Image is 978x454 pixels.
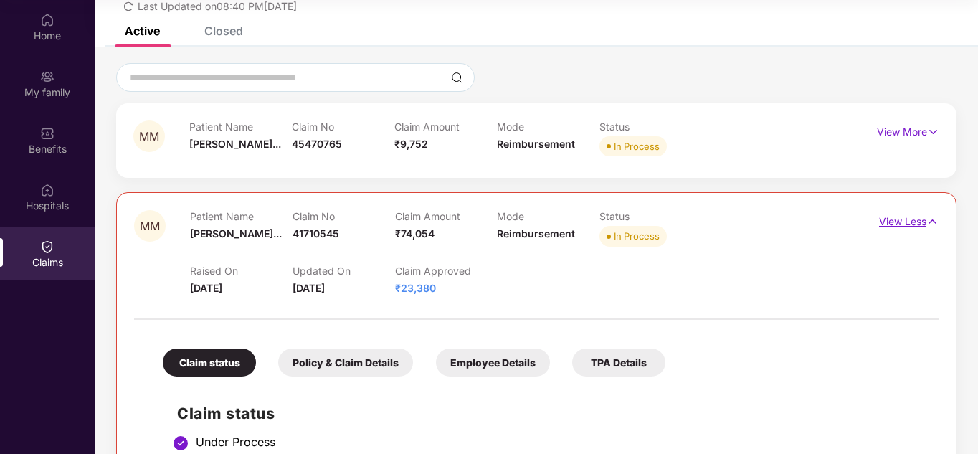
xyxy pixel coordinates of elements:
div: Claim status [163,349,256,377]
p: Mode [497,120,599,133]
p: Claim No [293,210,395,222]
img: svg+xml;base64,PHN2ZyBpZD0iSG9tZSIgeG1sbnM9Imh0dHA6Ly93d3cudzMub3JnLzIwMDAvc3ZnIiB3aWR0aD0iMjAiIG... [40,13,54,27]
p: Raised On [190,265,293,277]
p: Status [599,210,702,222]
img: svg+xml;base64,PHN2ZyB4bWxucz0iaHR0cDovL3d3dy53My5vcmcvMjAwMC9zdmciIHdpZHRoPSIxNyIgaGVpZ2h0PSIxNy... [927,124,939,140]
span: ₹23,380 [395,282,436,294]
img: svg+xml;base64,PHN2ZyB3aWR0aD0iMjAiIGhlaWdodD0iMjAiIHZpZXdCb3g9IjAgMCAyMCAyMCIgZmlsbD0ibm9uZSIgeG... [40,70,54,84]
h2: Claim status [177,402,924,425]
span: 45470765 [292,138,342,150]
img: svg+xml;base64,PHN2ZyB4bWxucz0iaHR0cDovL3d3dy53My5vcmcvMjAwMC9zdmciIHdpZHRoPSIxNyIgaGVpZ2h0PSIxNy... [926,214,939,230]
div: TPA Details [572,349,665,377]
span: MM [139,131,159,143]
span: [DATE] [293,282,325,294]
span: Reimbursement [497,138,575,150]
span: ₹9,752 [394,138,428,150]
div: Under Process [196,435,924,449]
div: Active [125,24,160,38]
p: Patient Name [190,210,293,222]
p: Mode [497,210,599,222]
p: Claim Amount [395,210,498,222]
span: [DATE] [190,282,222,294]
span: ₹74,054 [395,227,435,240]
p: Patient Name [189,120,292,133]
span: 41710545 [293,227,339,240]
img: svg+xml;base64,PHN2ZyBpZD0iQ2xhaW0iIHhtbG5zPSJodHRwOi8vd3d3LnczLm9yZy8yMDAwL3N2ZyIgd2lkdGg9IjIwIi... [40,240,54,254]
img: svg+xml;base64,PHN2ZyBpZD0iSG9zcGl0YWxzIiB4bWxucz0iaHR0cDovL3d3dy53My5vcmcvMjAwMC9zdmciIHdpZHRoPS... [40,183,54,197]
img: svg+xml;base64,PHN2ZyBpZD0iQmVuZWZpdHMiIHhtbG5zPSJodHRwOi8vd3d3LnczLm9yZy8yMDAwL3N2ZyIgd2lkdGg9Ij... [40,126,54,141]
div: Closed [204,24,243,38]
span: [PERSON_NAME]... [189,138,281,150]
p: View Less [879,210,939,230]
p: View More [877,120,939,140]
img: svg+xml;base64,PHN2ZyBpZD0iU3RlcC1Eb25lLTMyeDMyIiB4bWxucz0iaHR0cDovL3d3dy53My5vcmcvMjAwMC9zdmciIH... [172,435,189,452]
div: Employee Details [436,349,550,377]
p: Claim Amount [394,120,497,133]
div: In Process [614,229,660,243]
p: Claim Approved [395,265,498,277]
span: Reimbursement [497,227,575,240]
div: In Process [614,139,660,153]
p: Claim No [292,120,394,133]
p: Updated On [293,265,395,277]
div: Policy & Claim Details [278,349,413,377]
p: Status [599,120,702,133]
img: svg+xml;base64,PHN2ZyBpZD0iU2VhcmNoLTMyeDMyIiB4bWxucz0iaHR0cDovL3d3dy53My5vcmcvMjAwMC9zdmciIHdpZH... [451,72,462,83]
span: MM [140,220,160,232]
span: [PERSON_NAME]... [190,227,282,240]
